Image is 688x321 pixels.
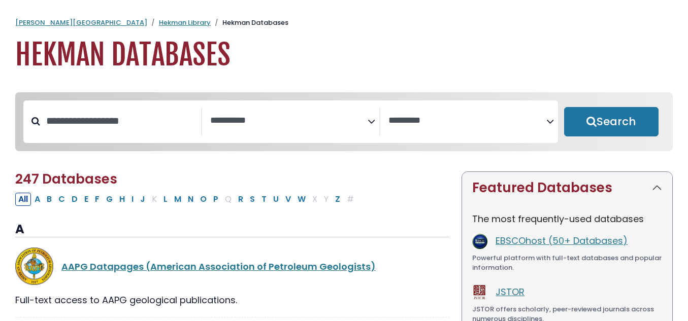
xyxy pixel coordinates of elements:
button: Featured Databases [462,172,672,204]
div: Alpha-list to filter by first letter of database name [15,192,358,205]
input: Search database by title or keyword [40,113,201,129]
li: Hekman Databases [211,18,288,28]
button: Filter Results R [235,193,246,206]
a: AAPG Datapages (American Association of Petroleum Geologists) [61,260,376,273]
a: [PERSON_NAME][GEOGRAPHIC_DATA] [15,18,147,27]
button: Filter Results P [210,193,221,206]
button: Filter Results N [185,193,196,206]
button: Filter Results O [197,193,210,206]
a: Hekman Library [159,18,211,27]
div: Powerful platform with full-text databases and popular information. [472,253,662,273]
textarea: Search [388,116,546,126]
button: Filter Results J [137,193,148,206]
button: Submit for Search Results [564,107,659,136]
button: Filter Results W [294,193,309,206]
div: Full-text access to AAPG geological publications. [15,293,449,307]
nav: Search filters [15,92,673,151]
button: Filter Results T [258,193,270,206]
button: Filter Results E [81,193,91,206]
a: EBSCOhost (50+ Databases) [496,234,628,247]
button: Filter Results Z [332,193,343,206]
a: JSTOR [496,286,525,298]
button: Filter Results A [31,193,43,206]
button: Filter Results H [116,193,128,206]
nav: breadcrumb [15,18,673,28]
textarea: Search [210,116,368,126]
span: 247 Databases [15,170,117,188]
button: All [15,193,31,206]
button: Filter Results B [44,193,55,206]
h3: A [15,222,449,237]
button: Filter Results V [282,193,294,206]
button: Filter Results F [92,193,103,206]
button: Filter Results G [103,193,116,206]
h1: Hekman Databases [15,38,673,72]
button: Filter Results D [69,193,81,206]
button: Filter Results I [128,193,137,206]
button: Filter Results C [55,193,68,206]
button: Filter Results U [270,193,282,206]
button: Filter Results M [171,193,184,206]
button: Filter Results L [160,193,171,206]
button: Filter Results S [247,193,258,206]
p: The most frequently-used databases [472,212,662,226]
